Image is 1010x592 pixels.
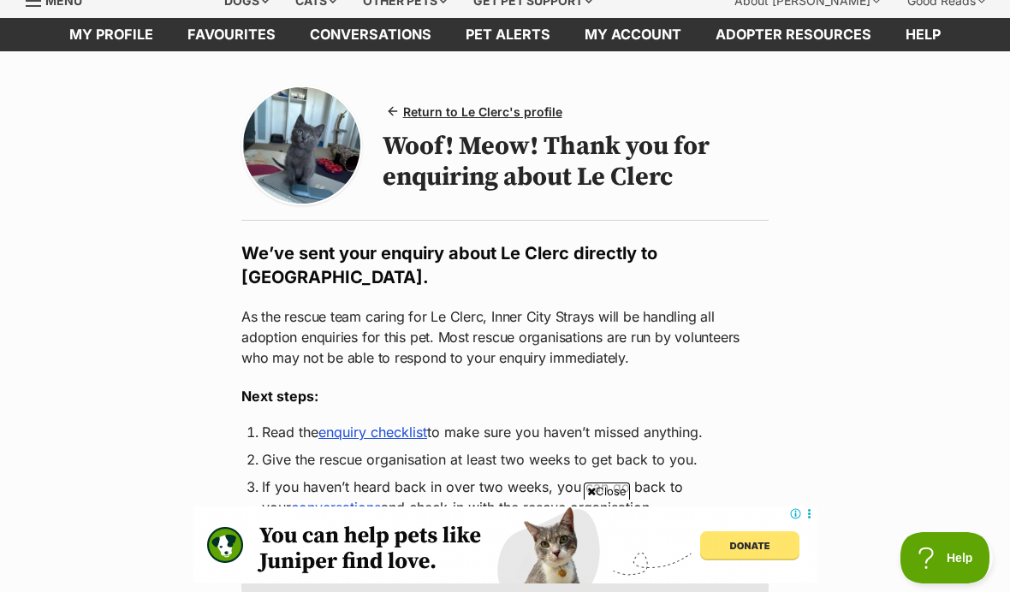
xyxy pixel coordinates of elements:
li: Read the to make sure you haven’t missed anything. [262,422,748,442]
iframe: Help Scout Beacon - Open [900,532,993,583]
span: Return to Le Clerc's profile [403,103,562,121]
h1: Woof! Meow! Thank you for enquiring about Le Clerc [383,131,769,192]
p: As the rescue team caring for Le Clerc, Inner City Strays will be handling all adoption enquiries... [241,306,769,368]
a: Favourites [170,18,293,51]
a: Help [888,18,958,51]
a: conversations [293,18,449,51]
h3: Next steps: [241,386,769,406]
a: My profile [52,18,170,51]
iframe: Advertisement [193,506,817,583]
a: Return to Le Clerc's profile [383,99,569,124]
a: Pet alerts [449,18,567,51]
a: Adopter resources [698,18,888,51]
a: My account [567,18,698,51]
h2: We’ve sent your enquiry about Le Clerc directly to [GEOGRAPHIC_DATA]. [241,241,769,289]
span: Close [584,482,630,500]
a: enquiry checklist [318,423,427,441]
li: Give the rescue organisation at least two weeks to get back to you. [262,449,748,470]
li: If you haven’t heard back in over two weeks, you can go back to your and check-in with the rescue... [262,477,748,518]
img: Photo of Le Clerc [243,87,360,204]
